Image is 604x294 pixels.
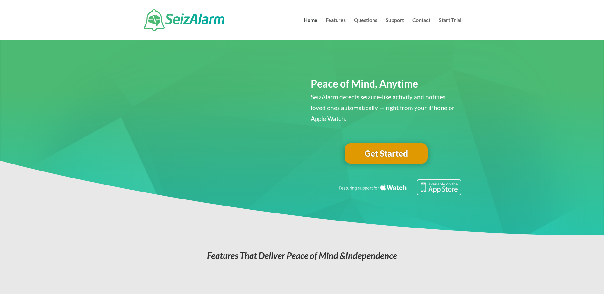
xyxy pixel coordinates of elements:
[345,250,397,261] span: Independence
[412,18,430,40] a: Contact
[338,189,461,197] a: Featuring seizure detection support for the Apple Watch
[338,179,461,195] img: Seizure detection available in the Apple App Store.
[304,18,317,40] a: Home
[354,18,377,40] a: Questions
[311,93,455,122] span: SeizAlarm detects seizure-like activity and notifies loved ones automatically — right from your i...
[386,18,404,40] a: Support
[144,9,224,31] img: SeizAlarm
[326,18,346,40] a: Features
[345,143,428,164] a: Get Started
[311,77,418,90] span: Peace of Mind, Anytime
[207,250,397,261] em: Features That Deliver Peace of Mind &
[439,18,461,40] a: Start Trial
